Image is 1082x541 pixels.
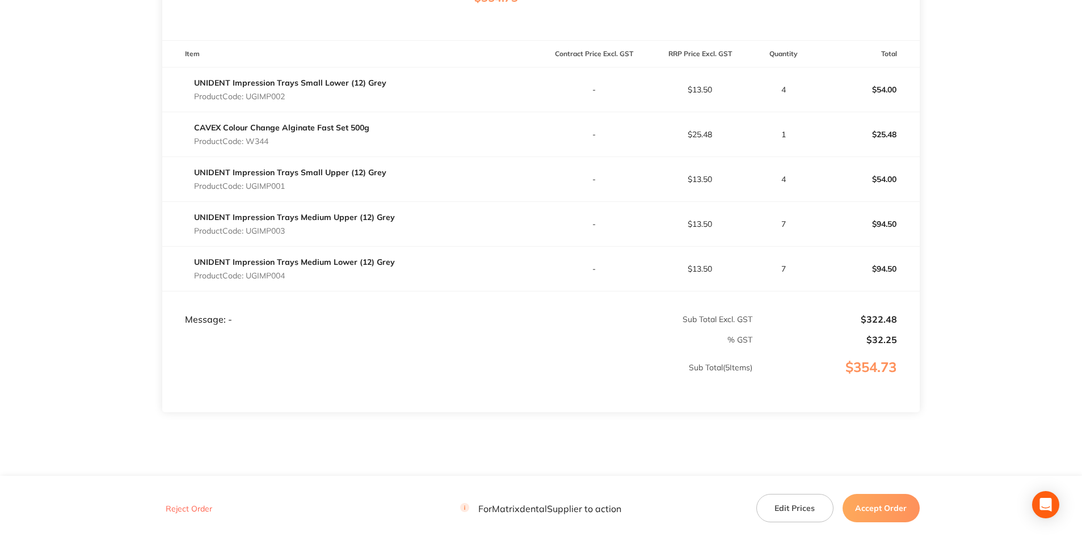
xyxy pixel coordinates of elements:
th: Item [162,41,541,67]
p: $54.00 [814,166,919,193]
p: 4 [753,85,813,94]
p: $54.00 [814,76,919,103]
button: Reject Order [162,504,216,514]
p: $13.50 [647,175,752,184]
th: Total [814,41,920,67]
button: Edit Prices [756,494,833,522]
p: $25.48 [814,121,919,148]
p: $13.50 [647,219,752,229]
p: $32.25 [753,335,897,345]
th: RRP Price Excl. GST [647,41,753,67]
p: $322.48 [753,314,897,324]
p: $94.50 [814,255,919,282]
p: $13.50 [647,85,752,94]
td: Message: - [162,291,541,326]
th: Quantity [753,41,814,67]
p: - [541,130,646,139]
p: $25.48 [647,130,752,139]
p: $354.73 [753,360,919,398]
button: Accept Order [843,494,920,522]
p: Product Code: UGIMP004 [194,271,395,280]
p: Product Code: UGIMP003 [194,226,395,235]
p: - [541,175,646,184]
a: UNIDENT Impression Trays Medium Lower (12) Grey [194,257,395,267]
p: 1 [753,130,813,139]
p: Product Code: W344 [194,137,369,146]
p: Sub Total Excl. GST [541,315,752,324]
p: $94.50 [814,210,919,238]
p: 4 [753,175,813,184]
div: Open Intercom Messenger [1032,491,1059,518]
p: For Matrixdental Supplier to action [460,503,621,514]
p: - [541,219,646,229]
a: UNIDENT Impression Trays Small Lower (12) Grey [194,78,386,88]
p: $13.50 [647,264,752,273]
a: CAVEX Colour Change Alginate Fast Set 500g [194,122,369,133]
p: 7 [753,219,813,229]
p: Product Code: UGIMP001 [194,181,386,191]
p: Product Code: UGIMP002 [194,92,386,101]
p: % GST [163,335,752,344]
p: 7 [753,264,813,273]
p: - [541,85,646,94]
p: Sub Total ( 5 Items) [163,363,752,395]
a: UNIDENT Impression Trays Small Upper (12) Grey [194,167,386,177]
a: UNIDENT Impression Trays Medium Upper (12) Grey [194,212,395,222]
th: Contract Price Excl. GST [541,41,647,67]
p: - [541,264,646,273]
